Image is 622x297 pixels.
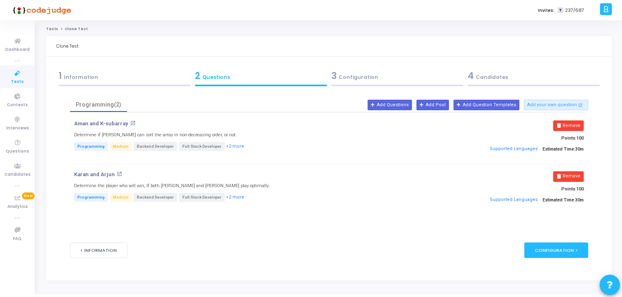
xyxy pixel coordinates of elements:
[74,193,108,202] span: Programming
[179,193,225,202] span: Full Stack Developer
[419,135,584,141] p: Points:
[59,70,62,82] span: 1
[575,197,584,203] span: 30m
[74,171,115,178] p: Karan and Arjun
[576,186,584,192] span: 100
[22,192,35,199] span: New
[193,67,329,89] a: 2Questions
[487,194,541,206] button: Supported Languages
[6,125,29,132] span: Interviews
[576,135,584,141] span: 100
[578,102,583,108] mat-icon: open_in_new
[553,171,584,182] button: Remove
[524,100,588,110] button: Add your own question
[65,26,88,31] span: Clone Test
[419,194,584,206] p: Estimated Time:
[465,67,602,89] a: 4Candidates
[74,132,237,138] h5: Determine if [PERSON_NAME] can sort the array in non-decreasing order, or not.
[468,70,474,82] span: 4
[75,100,122,109] div: Programming(2)
[565,7,584,14] span: 237/687
[329,67,465,89] a: 3Configuration
[110,193,132,202] span: Medium
[179,142,225,151] span: Full Stack Developer
[70,242,128,258] button: < Information
[538,7,554,14] label: Invites:
[558,7,563,13] span: T
[226,143,245,151] button: +2 more
[6,148,29,155] span: Questions
[110,142,132,151] span: Medium
[195,70,200,82] span: 2
[453,100,519,110] button: Add Question Templates
[46,26,612,32] nav: breadcrumb
[56,67,193,89] a: 1Information
[59,69,191,83] div: Information
[10,2,71,18] img: logo
[117,171,122,177] mat-icon: open_in_new
[416,100,449,110] button: Add Pool
[195,69,327,83] div: Questions
[4,171,31,178] span: Candidates
[553,120,584,131] button: Remove
[7,203,28,210] span: Analytics
[468,69,600,83] div: Candidates
[487,143,541,155] button: Supported Languages
[74,183,269,188] h5: Determine the player who will win, If both [PERSON_NAME] and [PERSON_NAME] play optimally.
[56,36,79,56] div: Clone Test
[74,120,128,127] p: Aman and K-subarray
[134,142,177,151] span: Backend Developer
[134,193,177,202] span: Backend Developer
[5,46,30,53] span: Dashboard
[419,186,584,192] p: Points:
[524,242,588,258] div: Configuration >
[74,142,108,151] span: Programming
[11,79,24,85] span: Tests
[331,69,463,83] div: Configuration
[419,143,584,155] p: Estimated Time:
[46,26,58,31] a: Tests
[13,236,22,242] span: FAQ
[7,102,28,109] span: Contests
[368,100,412,110] button: Add Questions
[331,70,337,82] span: 3
[130,120,136,126] mat-icon: open_in_new
[575,146,584,152] span: 30m
[226,194,245,201] button: +2 more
